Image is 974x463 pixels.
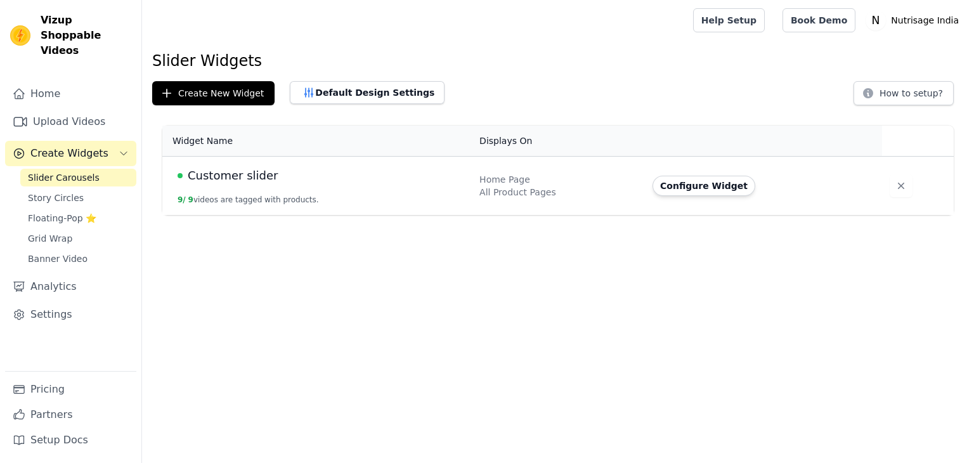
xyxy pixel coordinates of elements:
button: 9/ 9videos are tagged with products. [178,195,319,205]
span: Story Circles [28,192,84,204]
button: Configure Widget [653,176,755,196]
span: Floating-Pop ⭐ [28,212,96,225]
h1: Slider Widgets [152,51,964,71]
span: Banner Video [28,252,88,265]
span: Customer slider [188,167,278,185]
a: Settings [5,302,136,327]
a: Setup Docs [5,427,136,453]
div: Home Page [479,173,637,186]
span: Vizup Shoppable Videos [41,13,131,58]
a: Slider Carousels [20,169,136,186]
span: Live Published [178,173,183,178]
a: Grid Wrap [20,230,136,247]
th: Widget Name [162,126,472,157]
img: Vizup [10,25,30,46]
text: N [872,14,880,27]
button: N Nutrisage India [866,9,964,32]
th: Displays On [472,126,645,157]
button: How to setup? [854,81,954,105]
a: Banner Video [20,250,136,268]
a: Home [5,81,136,107]
a: Analytics [5,274,136,299]
div: All Product Pages [479,186,637,199]
a: Book Demo [782,8,855,32]
button: Create New Widget [152,81,275,105]
button: Default Design Settings [290,81,445,104]
button: Delete widget [890,174,912,197]
a: Help Setup [693,8,765,32]
button: Create Widgets [5,141,136,166]
span: Slider Carousels [28,171,100,184]
span: Create Widgets [30,146,108,161]
span: Grid Wrap [28,232,72,245]
a: Upload Videos [5,109,136,134]
span: 9 [188,195,193,204]
p: Nutrisage India [886,9,964,32]
a: Partners [5,402,136,427]
a: Floating-Pop ⭐ [20,209,136,227]
span: 9 / [178,195,186,204]
a: Story Circles [20,189,136,207]
a: How to setup? [854,90,954,102]
a: Pricing [5,377,136,402]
